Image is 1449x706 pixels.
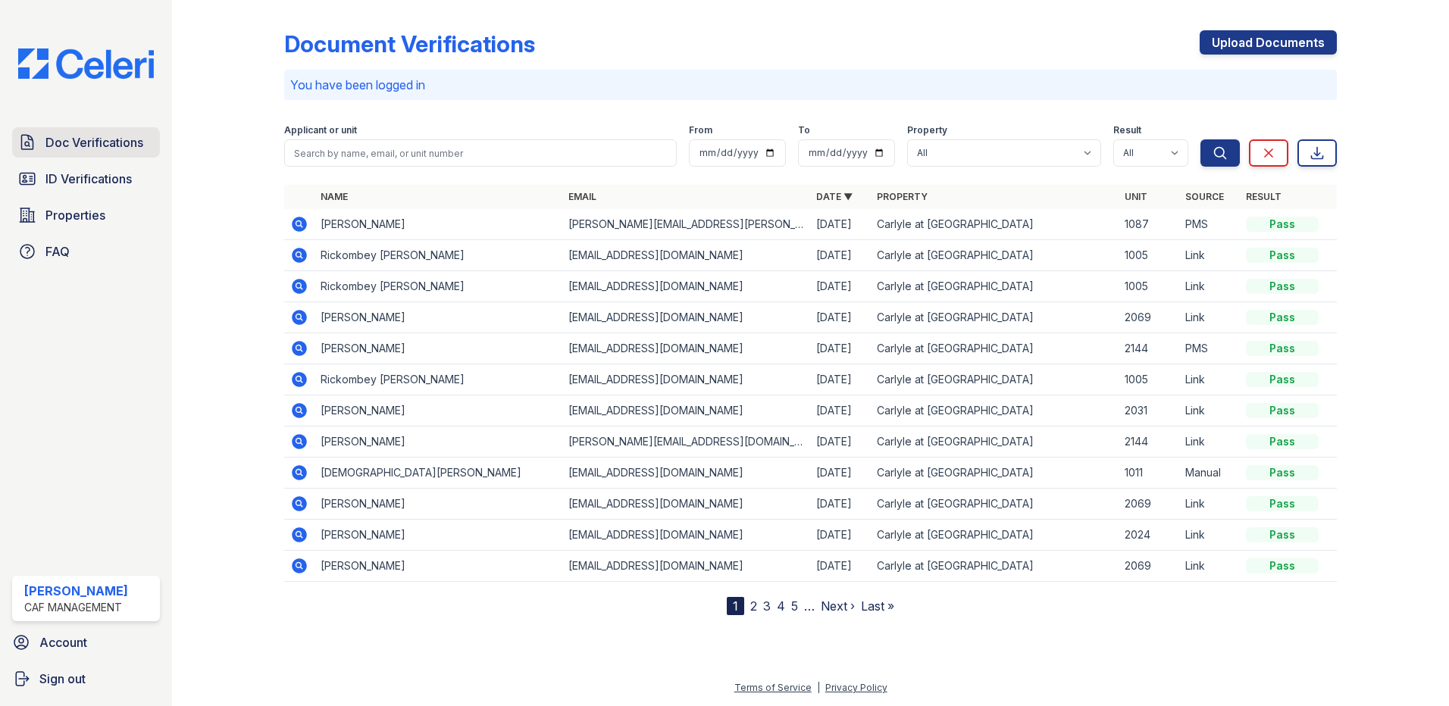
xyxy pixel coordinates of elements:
[810,458,871,489] td: [DATE]
[871,458,1119,489] td: Carlyle at [GEOGRAPHIC_DATA]
[810,395,871,426] td: [DATE]
[810,426,871,458] td: [DATE]
[1246,341,1319,356] div: Pass
[45,242,70,261] span: FAQ
[1119,302,1179,333] td: 2069
[777,598,785,614] a: 4
[12,200,160,230] a: Properties
[315,240,562,271] td: Rickombey [PERSON_NAME]
[24,600,128,615] div: CAF Management
[12,236,160,267] a: FAQ
[1179,458,1240,489] td: Manual
[810,271,871,302] td: [DATE]
[1179,551,1240,582] td: Link
[284,124,357,136] label: Applicant or unit
[12,164,160,194] a: ID Verifications
[1246,465,1319,480] div: Pass
[1119,551,1179,582] td: 2069
[6,664,166,694] a: Sign out
[1246,558,1319,573] div: Pass
[810,240,871,271] td: [DATE]
[284,139,677,167] input: Search by name, email, or unit number
[562,489,810,520] td: [EMAIL_ADDRESS][DOMAIN_NAME]
[763,598,771,614] a: 3
[871,520,1119,551] td: Carlyle at [GEOGRAPHIC_DATA]
[871,271,1119,302] td: Carlyle at [GEOGRAPHIC_DATA]
[1246,217,1319,232] div: Pass
[1246,403,1319,418] div: Pass
[12,127,160,158] a: Doc Verifications
[804,597,815,615] span: …
[810,333,871,364] td: [DATE]
[810,364,871,395] td: [DATE]
[562,458,810,489] td: [EMAIL_ADDRESS][DOMAIN_NAME]
[907,124,947,136] label: Property
[1179,302,1240,333] td: Link
[315,395,562,426] td: [PERSON_NAME]
[1119,240,1179,271] td: 1005
[791,598,798,614] a: 5
[1246,527,1319,542] div: Pass
[1246,372,1319,387] div: Pass
[6,48,166,79] img: CE_Logo_Blue-a8612792a0a2168367f1c8372b55b34899dd931a85d93a1a3d3e32e68fde9ad4.png
[562,209,810,240] td: [PERSON_NAME][EMAIL_ADDRESS][PERSON_NAME][DOMAIN_NAME]
[810,489,871,520] td: [DATE]
[1119,364,1179,395] td: 1005
[1119,458,1179,489] td: 1011
[1185,191,1224,202] a: Source
[315,333,562,364] td: [PERSON_NAME]
[1119,520,1179,551] td: 2024
[1119,426,1179,458] td: 2144
[45,133,143,152] span: Doc Verifications
[877,191,928,202] a: Property
[810,209,871,240] td: [DATE]
[871,489,1119,520] td: Carlyle at [GEOGRAPHIC_DATA]
[562,271,810,302] td: [EMAIL_ADDRESS][DOMAIN_NAME]
[321,191,348,202] a: Name
[568,191,596,202] a: Email
[871,333,1119,364] td: Carlyle at [GEOGRAPHIC_DATA]
[1119,333,1179,364] td: 2144
[1179,426,1240,458] td: Link
[45,170,132,188] span: ID Verifications
[39,670,86,688] span: Sign out
[562,364,810,395] td: [EMAIL_ADDRESS][DOMAIN_NAME]
[562,395,810,426] td: [EMAIL_ADDRESS][DOMAIN_NAME]
[821,598,855,614] a: Next ›
[315,458,562,489] td: [DEMOGRAPHIC_DATA][PERSON_NAME]
[727,597,744,615] div: 1
[1179,364,1240,395] td: Link
[1119,271,1179,302] td: 1005
[817,682,820,693] div: |
[45,206,105,224] span: Properties
[1179,209,1240,240] td: PMS
[1246,310,1319,325] div: Pass
[562,551,810,582] td: [EMAIL_ADDRESS][DOMAIN_NAME]
[315,426,562,458] td: [PERSON_NAME]
[871,551,1119,582] td: Carlyle at [GEOGRAPHIC_DATA]
[810,551,871,582] td: [DATE]
[750,598,757,614] a: 2
[810,302,871,333] td: [DATE]
[1179,240,1240,271] td: Link
[1119,395,1179,426] td: 2031
[315,551,562,582] td: [PERSON_NAME]
[562,240,810,271] td: [EMAIL_ADDRESS][DOMAIN_NAME]
[871,240,1119,271] td: Carlyle at [GEOGRAPHIC_DATA]
[1179,333,1240,364] td: PMS
[816,191,853,202] a: Date ▼
[861,598,894,614] a: Last »
[825,682,887,693] a: Privacy Policy
[871,302,1119,333] td: Carlyle at [GEOGRAPHIC_DATA]
[1119,489,1179,520] td: 2069
[871,209,1119,240] td: Carlyle at [GEOGRAPHIC_DATA]
[1246,496,1319,511] div: Pass
[562,302,810,333] td: [EMAIL_ADDRESS][DOMAIN_NAME]
[871,426,1119,458] td: Carlyle at [GEOGRAPHIC_DATA]
[39,633,87,651] span: Account
[1246,434,1319,449] div: Pass
[1200,30,1337,55] a: Upload Documents
[1179,520,1240,551] td: Link
[1179,271,1240,302] td: Link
